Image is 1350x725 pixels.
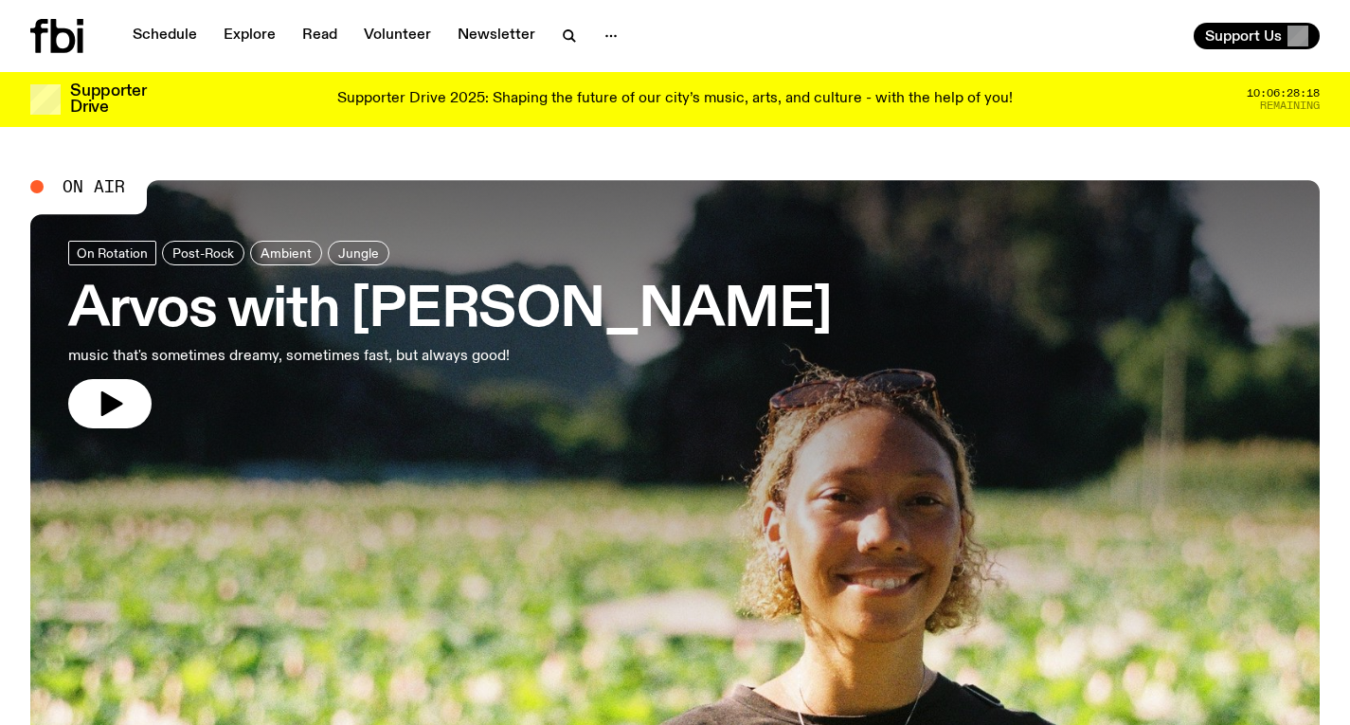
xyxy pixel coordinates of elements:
p: music that's sometimes dreamy, sometimes fast, but always good! [68,345,553,368]
span: Ambient [261,245,312,260]
h3: Arvos with [PERSON_NAME] [68,284,832,337]
a: Read [291,23,349,49]
a: Post-Rock [162,241,244,265]
a: Volunteer [352,23,442,49]
h3: Supporter Drive [70,83,146,116]
span: On Rotation [77,245,148,260]
a: On Rotation [68,241,156,265]
a: Ambient [250,241,322,265]
a: Schedule [121,23,208,49]
span: Remaining [1260,100,1320,111]
p: Supporter Drive 2025: Shaping the future of our city’s music, arts, and culture - with the help o... [337,91,1013,108]
a: Newsletter [446,23,547,49]
span: 10:06:28:18 [1247,88,1320,99]
span: On Air [63,178,125,195]
span: Jungle [338,245,379,260]
span: Post-Rock [172,245,234,260]
button: Support Us [1194,23,1320,49]
a: Arvos with [PERSON_NAME]music that's sometimes dreamy, sometimes fast, but always good! [68,241,832,428]
span: Support Us [1205,27,1282,45]
a: Explore [212,23,287,49]
a: Jungle [328,241,389,265]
